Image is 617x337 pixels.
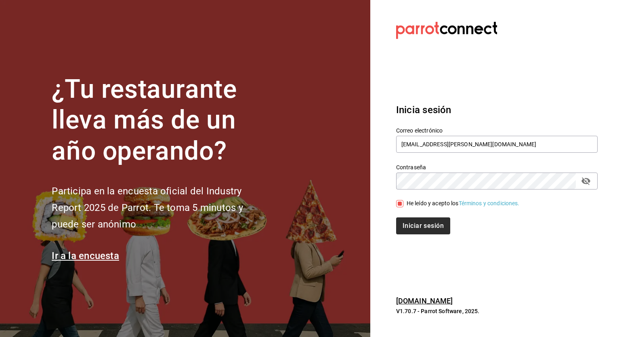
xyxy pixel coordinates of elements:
h1: ¿Tu restaurante lleva más de un año operando? [52,74,270,167]
div: He leído y acepto los [407,199,520,208]
label: Correo electrónico [396,127,598,133]
h2: Participa en la encuesta oficial del Industry Report 2025 de Parrot. Te toma 5 minutos y puede se... [52,183,270,232]
label: Contraseña [396,164,598,170]
a: [DOMAIN_NAME] [396,297,453,305]
input: Ingresa tu correo electrónico [396,136,598,153]
p: V1.70.7 - Parrot Software, 2025. [396,307,598,315]
a: Ir a la encuesta [52,250,119,261]
a: Términos y condiciones. [459,200,520,206]
button: Iniciar sesión [396,217,450,234]
h3: Inicia sesión [396,103,598,117]
button: passwordField [579,174,593,188]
